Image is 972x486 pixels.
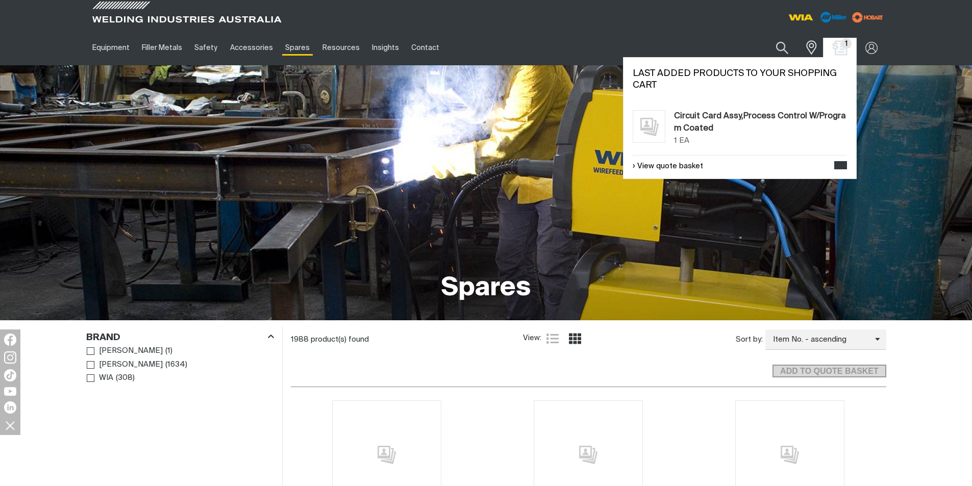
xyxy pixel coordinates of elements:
a: Shopping cart (1 product(s)) [832,42,848,54]
div: EA [679,135,689,147]
button: Add selected products to the shopping cart [772,365,886,378]
span: 1 [674,137,677,144]
a: [PERSON_NAME] [87,358,163,372]
a: Spares [279,30,316,65]
img: No image for this product [633,110,665,143]
img: YouTube [4,387,16,396]
a: WIA [87,371,114,385]
h2: Last added products to your shopping cart [633,68,847,91]
a: Contact [405,30,445,65]
a: List view [546,332,559,345]
a: Insights [366,30,405,65]
a: Resources [316,30,365,65]
img: miller [849,10,886,25]
span: ADD TO QUOTE BASKET [774,365,885,378]
span: Sort by: [736,334,763,346]
a: [PERSON_NAME] [87,344,163,358]
div: 1988 [291,335,524,345]
a: Safety [188,30,223,65]
img: LinkedIn [4,401,16,414]
span: [PERSON_NAME] [99,359,163,371]
h3: Brand [86,332,120,344]
a: Accessories [224,30,279,65]
ul: Brand [87,344,273,385]
section: Add to cart control [291,353,886,381]
img: hide socials [2,417,19,434]
a: Equipment [86,30,136,65]
span: Item No. - ascending [765,334,875,346]
aside: Filters [86,326,274,386]
span: ( 1 ) [165,345,172,357]
img: Facebook [4,334,16,346]
span: ( 308 ) [116,372,135,384]
input: Product name or item number... [752,36,800,60]
span: product(s) found [311,336,369,343]
img: Instagram [4,351,16,364]
span: View: [523,332,541,344]
span: ( 1634 ) [165,359,187,371]
nav: Main [86,30,686,65]
a: Filler Metals [136,30,188,65]
a: View quote basket [633,161,703,172]
button: Search products [765,36,800,60]
a: Circuit Card Assy,Process Control W/Program Coated [674,110,847,135]
section: Product list controls [291,326,886,352]
img: TikTok [4,369,16,381]
span: WIA [99,372,113,384]
div: Brand [86,330,274,344]
span: [PERSON_NAME] [99,345,163,357]
h1: Spares [441,272,531,305]
span: 1 [841,38,852,49]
